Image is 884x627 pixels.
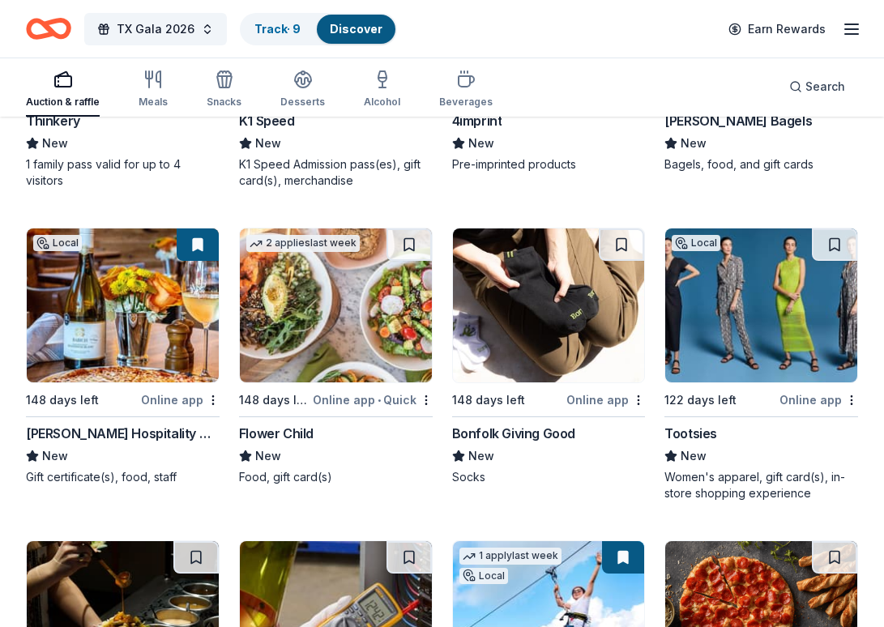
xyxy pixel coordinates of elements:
[239,469,433,485] div: Food, gift card(s)
[681,446,707,466] span: New
[439,96,493,109] div: Beverages
[42,446,68,466] span: New
[239,156,433,189] div: K1 Speed Admission pass(es), gift card(s), merchandise
[364,96,400,109] div: Alcohol
[313,390,433,410] div: Online app Quick
[664,228,858,501] a: Image for TootsiesLocal122 days leftOnline appTootsiesNewWomen's apparel, gift card(s), in-store ...
[452,111,502,130] div: 4imprint
[139,63,168,117] button: Meals
[566,390,645,410] div: Online app
[26,111,80,130] div: Thinkery
[239,390,310,410] div: 148 days left
[255,134,281,153] span: New
[330,22,382,36] a: Discover
[26,96,100,109] div: Auction & raffle
[84,13,227,45] button: TX Gala 2026
[26,390,99,410] div: 148 days left
[240,13,397,45] button: Track· 9Discover
[665,228,857,382] img: Image for Tootsies
[439,63,493,117] button: Beverages
[452,469,646,485] div: Socks
[453,228,645,382] img: Image for Bonfolk Giving Good
[26,10,71,48] a: Home
[364,63,400,117] button: Alcohol
[239,424,314,443] div: Flower Child
[239,228,433,485] a: Image for Flower Child2 applieslast week148 days leftOnline app•QuickFlower ChildNewFood, gift ca...
[468,134,494,153] span: New
[26,424,220,443] div: [PERSON_NAME] Hospitality Group
[207,63,241,117] button: Snacks
[26,228,220,485] a: Image for Berg Hospitality GroupLocal148 days leftOnline app[PERSON_NAME] Hospitality GroupNewGif...
[672,235,720,251] div: Local
[26,469,220,485] div: Gift certificate(s), food, staff
[452,156,646,173] div: Pre-imprinted products
[26,156,220,189] div: 1 family pass valid for up to 4 visitors
[664,111,812,130] div: [PERSON_NAME] Bagels
[280,63,325,117] button: Desserts
[255,446,281,466] span: New
[468,446,494,466] span: New
[459,548,562,565] div: 1 apply last week
[139,96,168,109] div: Meals
[452,390,525,410] div: 148 days left
[664,390,737,410] div: 122 days left
[240,228,432,382] img: Image for Flower Child
[776,70,858,103] button: Search
[452,424,575,443] div: Bonfolk Giving Good
[246,235,360,252] div: 2 applies last week
[254,22,301,36] a: Track· 9
[117,19,194,39] span: TX Gala 2026
[207,96,241,109] div: Snacks
[719,15,835,44] a: Earn Rewards
[378,394,381,407] span: •
[779,390,858,410] div: Online app
[664,424,717,443] div: Tootsies
[33,235,82,251] div: Local
[681,134,707,153] span: New
[141,390,220,410] div: Online app
[664,156,858,173] div: Bagels, food, and gift cards
[459,568,508,584] div: Local
[280,96,325,109] div: Desserts
[239,111,295,130] div: K1 Speed
[26,63,100,117] button: Auction & raffle
[42,134,68,153] span: New
[27,228,219,382] img: Image for Berg Hospitality Group
[805,77,845,96] span: Search
[664,469,858,501] div: Women's apparel, gift card(s), in-store shopping experience
[452,228,646,485] a: Image for Bonfolk Giving Good148 days leftOnline appBonfolk Giving GoodNewSocks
